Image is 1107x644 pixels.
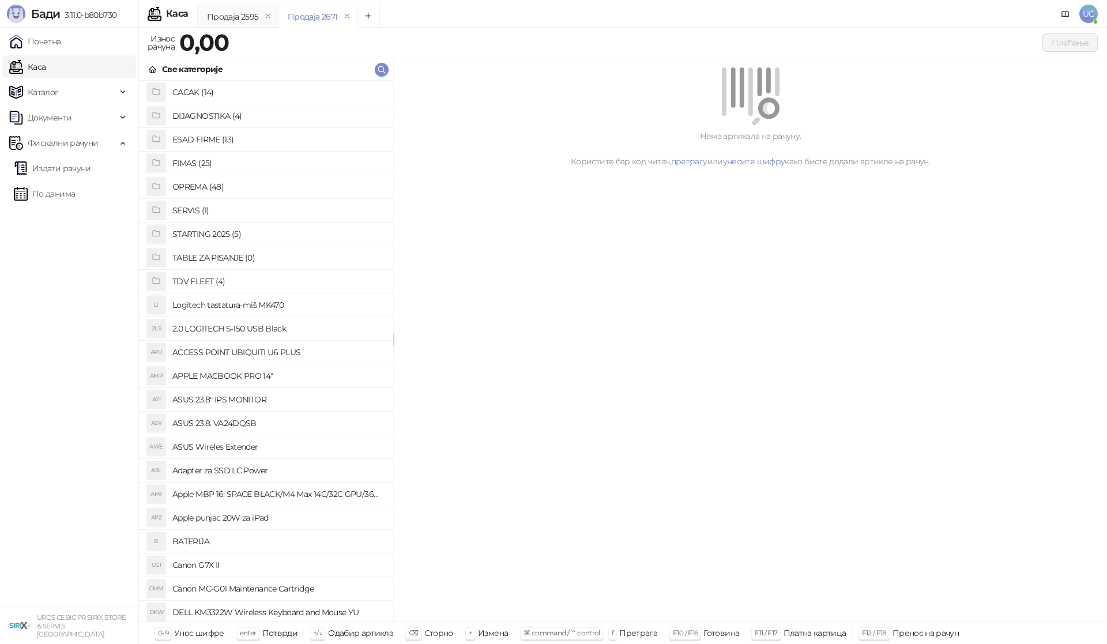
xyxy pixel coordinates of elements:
div: Одабир артикла [328,626,393,641]
div: Готовина [703,626,739,641]
a: Почетна [9,30,61,53]
h4: ESAD FIRME (13) [172,130,384,149]
div: Продаја 2671 [288,10,337,23]
div: APU [147,343,165,361]
img: Logo [7,5,25,23]
button: Плаћање [1042,33,1098,52]
span: enter [240,628,257,637]
div: Потврди [262,626,298,641]
h4: Canon MC-G01 Maintenance Cartridge [172,579,384,598]
button: Add tab [357,5,380,28]
div: Унос шифре [174,626,224,641]
div: CMM [147,579,165,598]
h4: STARTING 2025 (5) [172,225,384,243]
div: Претрага [619,626,657,641]
h4: OPREMA (48) [172,178,384,196]
span: ⌘ command / ⌃ control [524,628,600,637]
span: Каталог [28,81,59,104]
div: Износ рачуна [145,31,177,54]
h4: FIMAS (25) [172,154,384,172]
h4: ASUS 23.8" IPS MONITOR [172,390,384,409]
h4: TDV FLEET (4) [172,272,384,291]
div: A2I [147,390,165,409]
div: Продаја 2595 [207,10,258,23]
h4: Adapter za SSD LC Power [172,461,384,480]
a: унесите шифру [723,156,785,167]
div: grid [139,81,393,622]
div: DKW [147,603,165,622]
span: Фискални рачуни [28,131,98,155]
div: 2LS [147,319,165,338]
div: Платна картица [784,626,846,641]
h4: ASUS Wireles Extender [172,438,384,456]
span: ⌫ [409,628,418,637]
span: + [469,628,472,637]
span: 0-9 [158,628,168,637]
a: Документација [1056,5,1075,23]
a: претрагу [671,156,707,167]
h4: ACCESS POINT UBIQUITI U6 PLUS [172,343,384,361]
a: Каса [9,55,46,78]
div: CGI [147,556,165,574]
small: UROS CEBIC PR SIRIX STORE & SERVIS [GEOGRAPHIC_DATA] [37,613,126,638]
div: Каса [166,9,188,18]
div: Измена [478,626,508,641]
h4: Logitech tastatura-miš MK470 [172,296,384,314]
div: Све категорије [162,63,223,76]
span: Документи [28,106,71,129]
div: B [147,532,165,551]
h4: TABLE ZA PISANJE (0) [172,248,384,267]
div: A2V [147,414,165,432]
a: По данима [14,182,75,205]
div: Пренос на рачун [893,626,959,641]
span: F12 / F18 [862,628,887,637]
span: F10 / F16 [673,628,698,637]
h4: 2.0 LOGITECH S-150 USB Black [172,319,384,338]
div: AM1 [147,485,165,503]
div: LT [147,296,165,314]
h4: Canon G7X II [172,556,384,574]
button: remove [340,12,355,21]
h4: APPLE MACBOOK PRO 14" [172,367,384,385]
span: Бади [31,7,60,21]
span: UĆ [1079,5,1098,23]
img: 64x64-companyLogo-cb9a1907-c9b0-4601-bb5e-5084e694c383.png [9,614,32,637]
h4: SERVIS (1) [172,201,384,220]
span: f [612,628,613,637]
div: ASL [147,461,165,480]
h4: CACAK (14) [172,83,384,101]
span: ↑/↓ [313,628,322,637]
h4: ASUS 23.8. VA24DQSB [172,414,384,432]
h4: BATERIJA [172,532,384,551]
span: F11 / F17 [755,628,777,637]
div: AP2 [147,509,165,527]
h4: DELL KM3322W Wireless Keyboard and Mouse YU [172,603,384,622]
div: Сторно [424,626,453,641]
strong: 0,00 [179,28,229,57]
div: Нема артикала на рачуну. Користите бар код читач, или како бисте додали артикле на рачун. [408,130,1093,168]
span: 3.11.0-b80b730 [60,10,116,20]
a: Издати рачуни [14,157,91,180]
button: remove [261,12,276,21]
h4: Apple MBP 16: SPACE BLACK/M4 Max 14C/32C GPU/36GB/1T-ZEE [172,485,384,503]
div: AWE [147,438,165,456]
h4: Apple punjac 20W za iPad [172,509,384,527]
div: AMP [147,367,165,385]
h4: DIJAGNOSTIKA (4) [172,107,384,125]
